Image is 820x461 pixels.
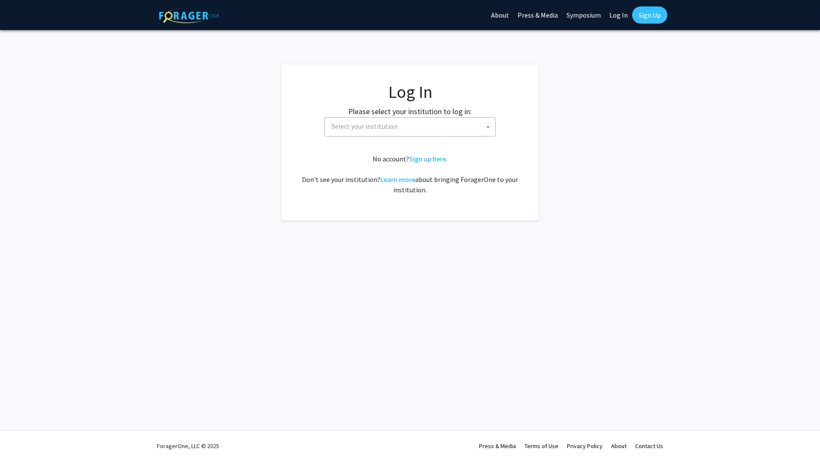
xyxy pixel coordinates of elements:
a: Contact Us [635,442,663,450]
a: Sign Up [632,6,667,24]
span: Select your institution [332,122,398,130]
img: ForagerOne Logo [159,8,219,23]
a: Press & Media [479,442,516,450]
div: No account? . Don't see your institution? about bringing ForagerOne to your institution. [298,154,522,195]
span: Select your institution [328,118,495,135]
a: About [611,442,627,450]
a: Learn more about bringing ForagerOne to your institution [380,175,415,184]
h1: Log In [298,82,522,102]
a: Terms of Use [525,442,558,450]
a: Privacy Policy [567,442,603,450]
a: Sign up here [409,155,446,163]
span: Select your institution [324,117,496,136]
label: Please select your institution to log in: [348,106,472,117]
div: ForagerOne, LLC © 2025 [157,431,219,461]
